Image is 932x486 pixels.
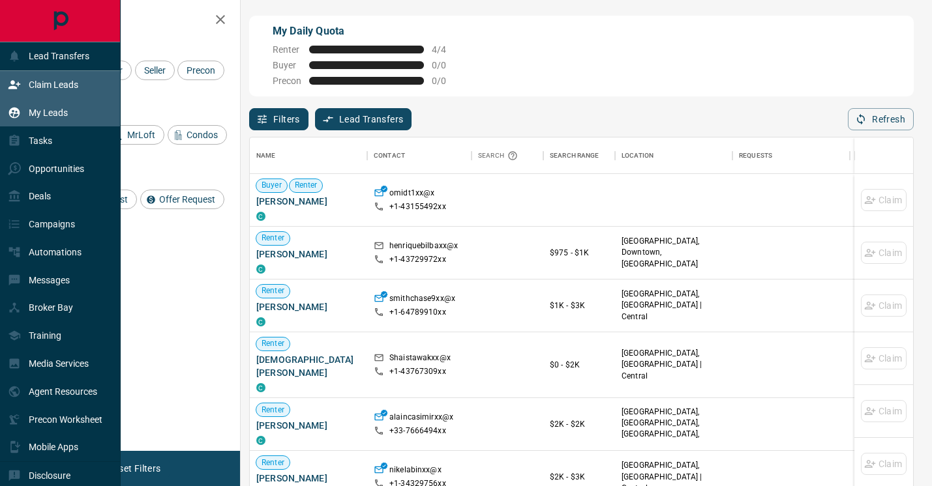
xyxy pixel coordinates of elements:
span: 0 / 0 [432,60,460,70]
p: $2K - $2K [550,418,609,430]
span: [PERSON_NAME] [256,419,361,432]
p: nikelabinxx@x [389,465,442,478]
div: Location [615,137,732,174]
div: condos.ca [256,317,265,326]
button: Filters [249,108,308,130]
p: +33- 7666494xx [389,425,446,436]
span: [PERSON_NAME] [256,472,361,485]
div: Search Range [543,137,615,174]
span: Condos [182,130,222,140]
div: Offer Request [140,190,224,209]
p: [GEOGRAPHIC_DATA], [GEOGRAPHIC_DATA] | Central [622,348,726,381]
div: Search Range [550,137,599,174]
div: MrLoft [108,125,164,145]
p: henriquebilbaxx@x [389,240,458,254]
button: Reset Filters [99,457,169,479]
p: $1K - $3K [550,300,609,311]
span: Offer Request [155,194,220,205]
p: Shaistawakxx@x [389,352,451,366]
p: +1- 43729972xx [389,254,446,265]
p: $0 - $2K [550,359,609,371]
p: +1- 43767309xx [389,366,446,377]
p: alaincasimirxx@x [389,412,453,425]
span: Precon [182,65,220,76]
span: 0 / 0 [432,76,460,86]
span: [PERSON_NAME] [256,248,361,261]
div: Contact [374,137,405,174]
p: $975 - $1K [550,247,609,259]
button: Lead Transfers [315,108,412,130]
p: [GEOGRAPHIC_DATA], [GEOGRAPHIC_DATA] | Central [622,289,726,322]
span: MrLoft [123,130,160,140]
span: Seller [140,65,170,76]
button: Refresh [848,108,914,130]
span: Renter [256,233,290,244]
span: Renter [256,285,290,296]
span: Buyer [256,180,287,191]
p: +1- 64789910xx [389,307,446,318]
div: Name [256,137,276,174]
div: Requests [739,137,772,174]
div: Seller [135,61,175,80]
div: condos.ca [256,436,265,445]
span: Precon [273,76,301,86]
span: [PERSON_NAME] [256,195,361,208]
div: Contact [367,137,472,174]
span: Renter [256,457,290,468]
p: Midtown | Central [622,407,726,451]
p: My Daily Quota [273,23,460,39]
div: condos.ca [256,383,265,392]
h2: Filters [42,13,227,29]
div: condos.ca [256,264,265,274]
span: [DEMOGRAPHIC_DATA][PERSON_NAME] [256,353,361,379]
span: Renter [290,180,323,191]
span: Renter [256,338,290,349]
span: 4 / 4 [432,44,460,55]
div: Condos [168,125,227,145]
span: [PERSON_NAME] [256,300,361,313]
p: +1- 43155492xx [389,201,446,212]
div: Name [250,137,367,174]
p: smithchase9xx@x [389,293,455,307]
span: Renter [256,405,290,416]
p: omidt1xx@x [389,188,434,201]
div: Search [478,137,521,174]
span: Buyer [273,60,301,70]
div: Precon [177,61,224,80]
p: [GEOGRAPHIC_DATA], Downtown, [GEOGRAPHIC_DATA] [622,236,726,269]
span: Renter [273,44,301,55]
div: Requests [732,137,850,174]
div: Location [622,137,654,174]
p: $2K - $3K [550,471,609,483]
div: condos.ca [256,212,265,221]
